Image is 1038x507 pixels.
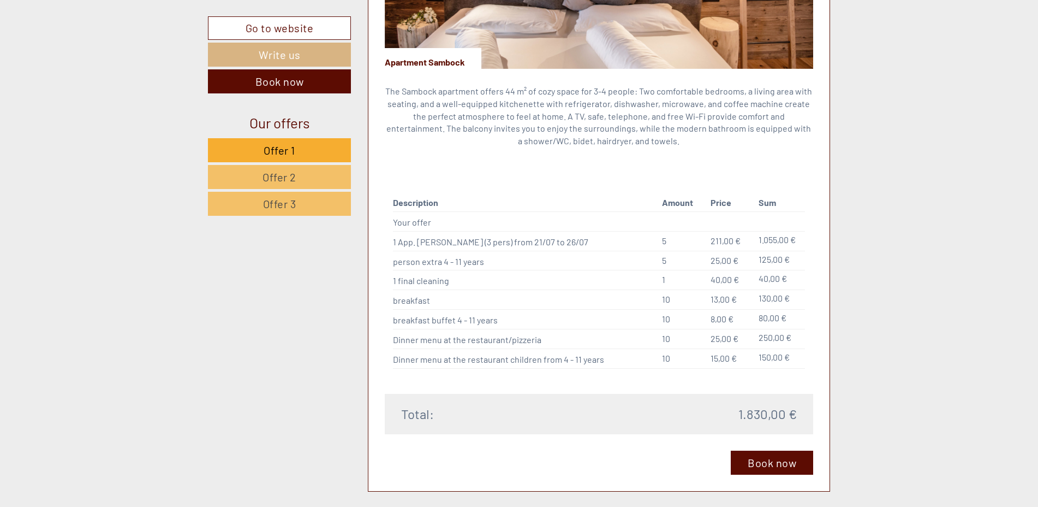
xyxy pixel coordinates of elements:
td: 80,00 € [754,310,805,329]
div: Total: [393,405,599,423]
div: [DATE] [194,8,235,27]
th: Sum [754,194,805,211]
td: 10 [658,349,707,368]
td: 10 [658,329,707,349]
span: 13,00 € [711,294,737,304]
button: Send [369,283,429,307]
div: Hello, how can we help you? [8,30,137,63]
th: Price [706,194,754,211]
p: The Sambock apartment offers 44 m² of cozy space for 3-4 people: Two comfortable bedrooms, a livi... [385,85,814,148]
div: Our offers [208,113,351,133]
a: Book now [208,69,351,93]
span: Offer 1 [264,144,295,157]
th: Description [393,194,658,211]
td: person extra 4 - 11 years [393,251,658,270]
td: Dinner menu at the restaurant children from 4 - 11 years [393,349,658,368]
a: Book now [731,451,813,475]
td: 10 [658,310,707,329]
span: 8,00 € [711,314,733,324]
td: 5 [658,251,707,270]
td: 1 App. [PERSON_NAME] (3 pers) from 21/07 to 26/07 [393,231,658,251]
span: 15,00 € [711,353,737,363]
span: 25,00 € [711,255,738,266]
td: 10 [658,290,707,310]
td: 130,00 € [754,290,805,310]
td: 40,00 € [754,270,805,290]
td: breakfast buffet 4 - 11 years [393,310,658,329]
span: 211,00 € [711,235,741,246]
th: Amount [658,194,707,211]
td: 250,00 € [754,329,805,349]
td: 1.055,00 € [754,231,805,251]
span: Offer 2 [263,170,296,184]
td: 1 [658,270,707,290]
td: 125,00 € [754,251,805,270]
span: Offer 3 [263,197,296,210]
span: 1.830,00 € [738,405,797,423]
td: 150,00 € [754,349,805,368]
span: 40,00 € [711,274,739,285]
a: Go to website [208,16,351,40]
small: 10:00 [16,53,132,61]
div: Appartements & Wellness [PERSON_NAME] [16,32,132,40]
td: 1 final cleaning [393,270,658,290]
td: breakfast [393,290,658,310]
td: 5 [658,231,707,251]
td: Your offer [393,211,658,231]
span: 25,00 € [711,333,738,344]
td: Dinner menu at the restaurant/pizzeria [393,329,658,349]
div: Apartment Sambock [385,48,481,69]
a: Write us [208,43,351,67]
